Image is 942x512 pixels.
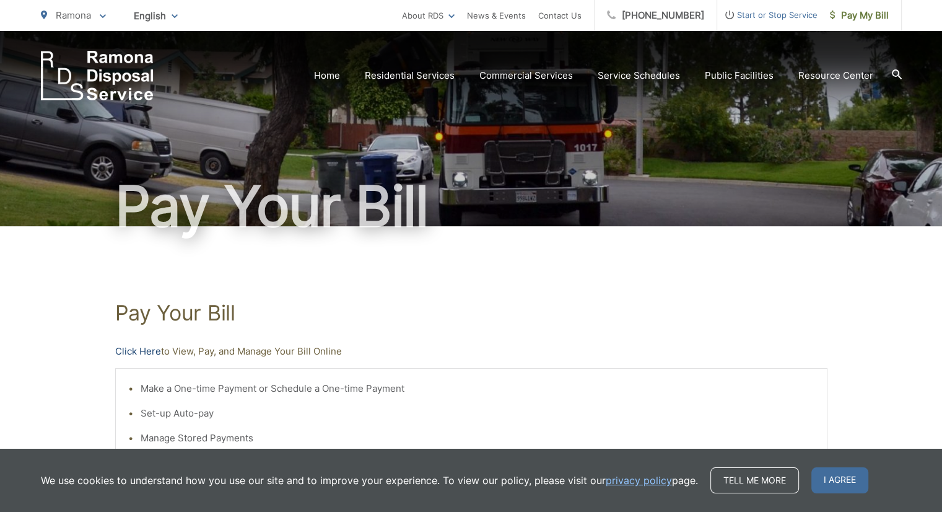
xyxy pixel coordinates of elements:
[479,68,573,83] a: Commercial Services
[141,406,814,421] li: Set-up Auto-pay
[467,8,526,23] a: News & Events
[115,344,827,359] p: to View, Pay, and Manage Your Bill Online
[115,301,827,325] h1: Pay Your Bill
[56,9,91,21] span: Ramona
[365,68,455,83] a: Residential Services
[598,68,680,83] a: Service Schedules
[314,68,340,83] a: Home
[606,473,672,488] a: privacy policy
[402,8,455,23] a: About RDS
[41,51,154,100] a: EDCD logo. Return to the homepage.
[705,68,774,83] a: Public Facilities
[141,431,814,446] li: Manage Stored Payments
[141,381,814,396] li: Make a One-time Payment or Schedule a One-time Payment
[830,8,889,23] span: Pay My Bill
[41,175,902,237] h1: Pay Your Bill
[124,5,187,27] span: English
[798,68,873,83] a: Resource Center
[41,473,698,488] p: We use cookies to understand how you use our site and to improve your experience. To view our pol...
[115,344,161,359] a: Click Here
[538,8,582,23] a: Contact Us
